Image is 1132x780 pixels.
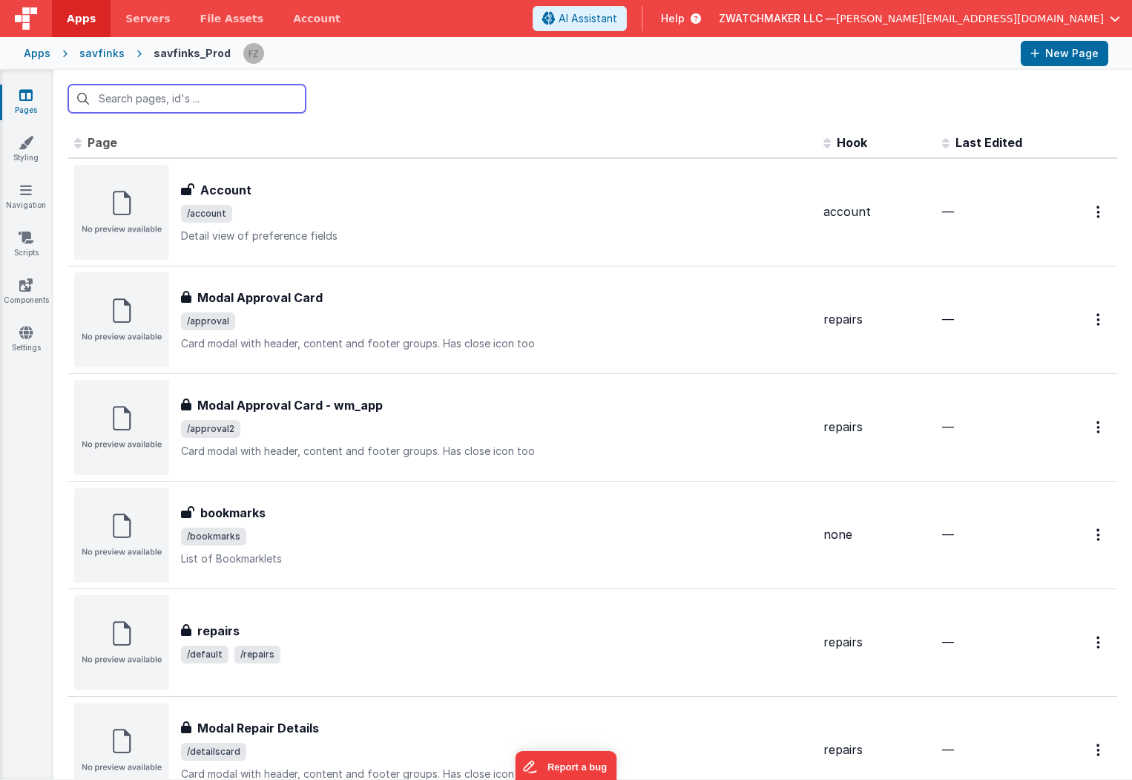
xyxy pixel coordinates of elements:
[200,11,264,26] span: File Assets
[197,289,323,307] h3: Modal Approval Card
[942,635,954,649] span: —
[181,229,812,243] p: Detail view of preference fields
[942,312,954,327] span: —
[125,11,170,26] span: Servers
[197,622,240,640] h3: repairs
[200,504,266,522] h3: bookmarks
[181,528,246,545] span: /bookmarks
[181,551,812,566] p: List of Bookmarklets
[79,46,125,61] div: savfinks
[197,396,383,414] h3: Modal Approval Card - wm_app
[181,336,812,351] p: Card modal with header, content and footer groups. Has close icon too
[719,11,836,26] span: ZWATCHMAKER LLC —
[181,205,232,223] span: /account
[67,11,96,26] span: Apps
[181,312,235,330] span: /approval
[181,646,228,663] span: /default
[1087,627,1111,658] button: Options
[1021,41,1108,66] button: New Page
[823,311,930,328] div: repairs
[955,135,1022,150] span: Last Edited
[181,743,246,761] span: /detailscard
[823,634,930,651] div: repairs
[181,444,812,459] p: Card modal with header, content and footer groups. Has close icon too
[942,742,954,757] span: —
[1087,735,1111,765] button: Options
[836,11,1104,26] span: [PERSON_NAME][EMAIL_ADDRESS][DOMAIN_NAME]
[68,85,306,113] input: Search pages, id's ...
[1087,304,1111,335] button: Options
[1087,197,1111,227] button: Options
[837,135,867,150] span: Hook
[88,135,117,150] span: Page
[234,646,280,663] span: /repairs
[181,420,240,438] span: /approval2
[661,11,685,26] span: Help
[823,419,930,436] div: repairs
[197,719,319,737] h3: Modal Repair Details
[942,204,954,219] span: —
[942,419,954,434] span: —
[243,43,264,64] img: 1035755c4ead74f40ebd2ceea4f5d60d
[942,527,954,542] span: —
[823,741,930,758] div: repairs
[823,203,930,220] div: account
[823,526,930,543] div: none
[1087,412,1111,442] button: Options
[24,46,50,61] div: Apps
[719,11,1120,26] button: ZWATCHMAKER LLC — [PERSON_NAME][EMAIL_ADDRESS][DOMAIN_NAME]
[154,46,231,61] div: savfinks_Prod
[200,181,251,199] h3: Account
[1087,520,1111,550] button: Options
[559,11,617,26] span: AI Assistant
[533,6,627,31] button: AI Assistant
